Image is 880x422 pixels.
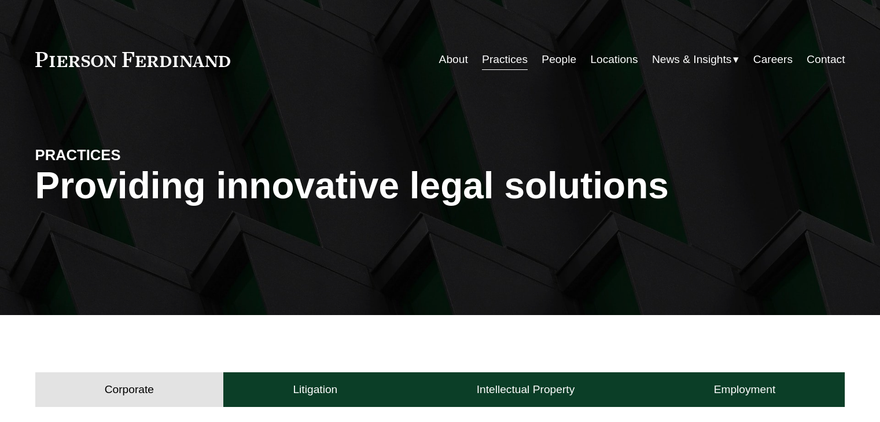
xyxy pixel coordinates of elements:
a: Practices [482,49,528,71]
a: Careers [753,49,793,71]
a: People [542,49,576,71]
h4: PRACTICES [35,146,238,164]
a: About [439,49,468,71]
a: folder dropdown [652,49,739,71]
span: News & Insights [652,50,732,70]
h4: Employment [714,383,776,397]
h4: Corporate [105,383,154,397]
h4: Intellectual Property [477,383,575,397]
a: Contact [807,49,845,71]
h1: Providing innovative legal solutions [35,165,845,207]
h4: Litigation [293,383,337,397]
a: Locations [590,49,638,71]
